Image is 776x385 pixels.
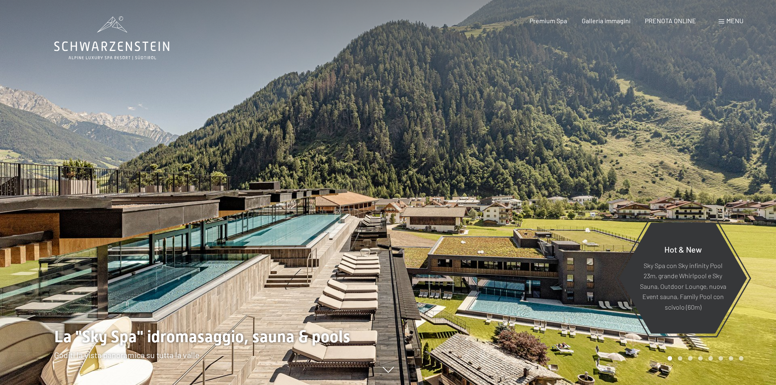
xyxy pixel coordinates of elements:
span: Hot & New [664,244,702,254]
div: Carousel Page 8 [739,356,743,361]
span: Menu [726,17,743,24]
div: Carousel Page 4 [698,356,703,361]
div: Carousel Page 3 [688,356,692,361]
div: Carousel Page 2 [678,356,682,361]
p: Sky Spa con Sky infinity Pool 23m, grande Whirlpool e Sky Sauna, Outdoor Lounge, nuova Event saun... [639,260,727,312]
a: Premium Spa [530,17,567,24]
div: Carousel Page 1 (Current Slide) [668,356,672,361]
a: Hot & New Sky Spa con Sky infinity Pool 23m, grande Whirlpool e Sky Sauna, Outdoor Lounge, nuova ... [618,222,747,334]
div: Carousel Page 6 [719,356,723,361]
div: Carousel Page 7 [729,356,733,361]
a: Galleria immagini [582,17,631,24]
div: Carousel Pagination [665,356,743,361]
a: PRENOTA ONLINE [645,17,696,24]
div: Carousel Page 5 [708,356,713,361]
